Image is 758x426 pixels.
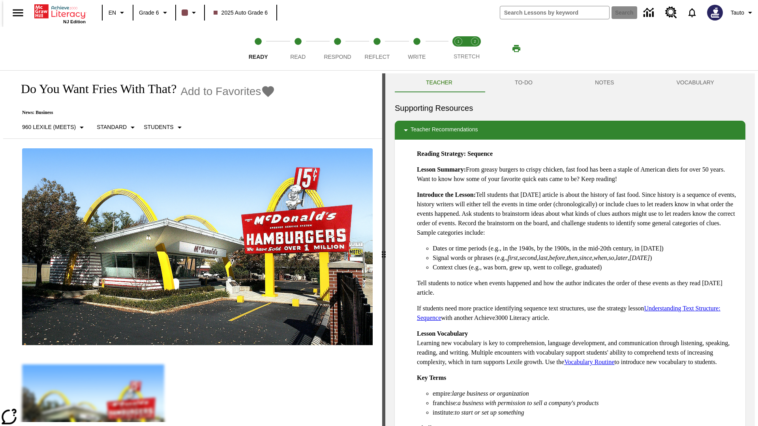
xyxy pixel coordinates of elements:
strong: Key Terms [417,374,446,381]
text: 2 [474,39,476,43]
button: Select Lexile, 960 Lexile (Meets) [19,120,90,135]
h6: Supporting Resources [395,102,745,114]
a: Vocabulary Routine [564,359,614,365]
p: Standard [97,123,127,131]
strong: Introduce the Lesson: [417,191,476,198]
p: From greasy burgers to crispy chicken, fast food has been a staple of American diets for over 50 ... [417,165,739,184]
button: Grade: Grade 6, Select a grade [136,6,173,20]
em: then [567,254,578,261]
button: Stretch Respond step 2 of 2 [463,27,486,70]
button: Select Student [141,120,187,135]
button: Respond step 3 of 5 [315,27,360,70]
em: second [520,254,537,261]
div: Press Enter or Spacebar and then press right and left arrow keys to move the slider [382,73,385,426]
span: NJ Edition [63,19,86,24]
em: first [508,254,518,261]
button: Language: EN, Select a language [105,6,130,20]
em: later [616,254,628,261]
em: a business with permission to sell a company's products [458,400,599,406]
p: Students [144,123,173,131]
a: Understanding Text Structure: Sequence [417,305,720,321]
li: institute: [433,408,739,417]
span: Read [290,54,306,60]
span: Grade 6 [139,9,159,17]
p: News: Business [13,110,275,116]
button: Profile/Settings [728,6,758,20]
button: Scaffolds, Standard [94,120,141,135]
span: STRETCH [454,53,480,60]
strong: Lesson Summary: [417,166,466,173]
span: Reflect [365,54,390,60]
img: Avatar [707,5,723,21]
strong: Lesson Vocabulary [417,330,468,337]
img: One of the first McDonald's stores, with the iconic red sign and golden arches. [22,148,373,346]
p: Tell students to notice when events happened and how the author indicates the order of these even... [417,278,739,297]
button: Reflect step 4 of 5 [354,27,400,70]
p: Tell students that [DATE] article is about the history of fast food. Since history is a sequence ... [417,190,739,237]
button: Print [504,41,529,56]
div: Home [34,3,86,24]
span: Add to Favorites [180,85,261,98]
strong: Sequence [467,150,493,157]
span: Ready [249,54,268,60]
text: 1 [457,39,459,43]
em: to start or set up something [455,409,524,416]
li: Signal words or phrases (e.g., , , , , , , , , , ) [433,253,739,263]
button: Open side menu [6,1,30,24]
div: reading [3,73,382,422]
em: before [549,254,565,261]
p: If students need more practice identifying sequence text structures, use the strategy lesson with... [417,304,739,323]
button: TO-DO [484,73,564,92]
a: Notifications [682,2,702,23]
em: large business or organization [452,390,529,397]
li: Context clues (e.g., was born, grew up, went to college, graduated) [433,263,739,272]
input: search field [500,6,609,19]
button: NOTES [564,73,645,92]
button: Add to Favorites - Do You Want Fries With That? [180,84,275,98]
p: Learning new vocabulary is key to comprehension, language development, and communication through ... [417,329,739,367]
button: Read step 2 of 5 [275,27,321,70]
button: Select a new avatar [702,2,728,23]
button: Ready step 1 of 5 [235,27,281,70]
a: Resource Center, Will open in new tab [660,2,682,23]
em: so [609,254,614,261]
em: [DATE] [629,254,650,261]
em: when [594,254,607,261]
div: activity [385,73,755,426]
p: 960 Lexile (Meets) [22,123,76,131]
em: last [538,254,548,261]
button: VOCABULARY [645,73,745,92]
div: Teacher Recommendations [395,121,745,140]
a: Data Center [639,2,660,24]
li: franchise: [433,398,739,408]
p: Teacher Recommendations [411,125,478,135]
button: Class color is dark brown. Change class color [178,6,202,20]
span: 2025 Auto Grade 6 [214,9,268,17]
span: Write [408,54,426,60]
span: Tauto [731,9,744,17]
div: Instructional Panel Tabs [395,73,745,92]
h1: Do You Want Fries With That? [13,82,176,96]
li: empire: [433,389,739,398]
em: since [579,254,592,261]
span: Respond [324,54,351,60]
span: EN [109,9,116,17]
button: Write step 5 of 5 [394,27,440,70]
button: Teacher [395,73,484,92]
li: Dates or time periods (e.g., in the 1940s, by the 1900s, in the mid-20th century, in [DATE]) [433,244,739,253]
button: Stretch Read step 1 of 2 [447,27,470,70]
strong: Reading Strategy: [417,150,466,157]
